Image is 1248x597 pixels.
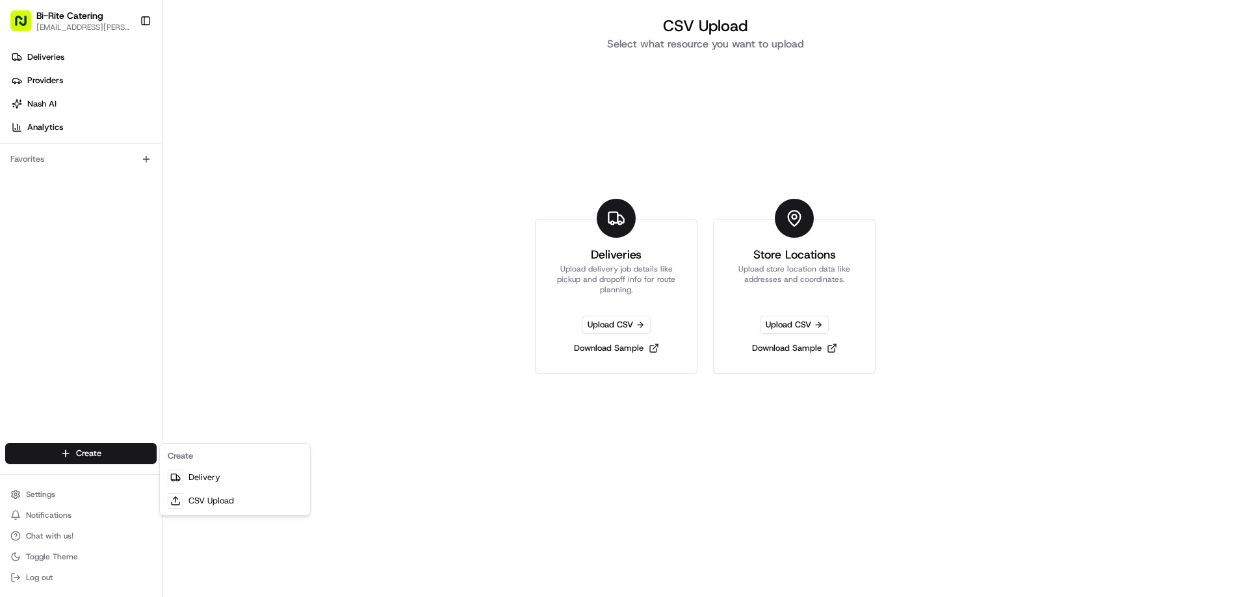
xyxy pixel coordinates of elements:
[27,124,51,147] img: 1738778727109-b901c2ba-d612-49f7-a14d-d897ce62d23f
[129,322,157,332] span: Pylon
[26,202,36,212] img: 1736555255976-a54dd68f-1ca7-489b-9aae-adbdc363a1c4
[162,489,307,513] a: CSV Upload
[13,292,23,302] div: 📗
[5,149,157,170] div: Favorites
[117,236,144,247] span: [DATE]
[13,13,39,39] img: Nash
[58,124,213,137] div: Start new chat
[13,189,34,210] img: Angelique Valdez
[26,572,53,583] span: Log out
[760,316,829,334] span: Upload CSV
[551,264,681,295] p: Upload delivery job details like pickup and dropoff info for route planning.
[201,166,237,182] button: See all
[753,246,836,264] h3: Store Locations
[40,201,105,212] span: [PERSON_NAME]
[36,22,129,32] span: [EMAIL_ADDRESS][PERSON_NAME][DOMAIN_NAME]
[92,322,157,332] a: Powered byPylon
[591,246,642,264] h3: Deliveries
[13,52,237,73] p: Welcome 👋
[108,201,112,212] span: •
[582,316,651,334] span: Upload CSV
[40,236,107,247] span: Klarizel Pensader
[221,128,237,144] button: Start new chat
[26,552,78,562] span: Toggle Theme
[123,290,209,303] span: API Documentation
[110,292,120,302] div: 💻
[27,51,64,63] span: Deliveries
[535,36,876,52] h2: Select what resource you want to upload
[13,224,34,245] img: Klarizel Pensader
[26,489,55,500] span: Settings
[26,290,99,303] span: Knowledge Base
[162,466,307,489] a: Delivery
[27,98,57,110] span: Nash AI
[26,237,36,248] img: 1736555255976-a54dd68f-1ca7-489b-9aae-adbdc363a1c4
[110,236,114,247] span: •
[58,137,179,147] div: We're available if you need us!
[162,446,307,466] div: Create
[27,75,63,86] span: Providers
[747,339,842,357] a: Download Sample
[13,169,83,179] div: Past conversations
[569,339,664,357] a: Download Sample
[36,9,103,22] span: Bi-Rite Catering
[76,448,101,459] span: Create
[535,16,876,36] h1: CSV Upload
[26,531,73,541] span: Chat with us!
[27,121,63,133] span: Analytics
[26,510,71,520] span: Notifications
[115,201,142,212] span: [DATE]
[729,264,859,295] p: Upload store location data like addresses and coordinates.
[13,124,36,147] img: 1736555255976-a54dd68f-1ca7-489b-9aae-adbdc363a1c4
[105,285,214,309] a: 💻API Documentation
[34,84,214,97] input: Clear
[8,285,105,309] a: 📗Knowledge Base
